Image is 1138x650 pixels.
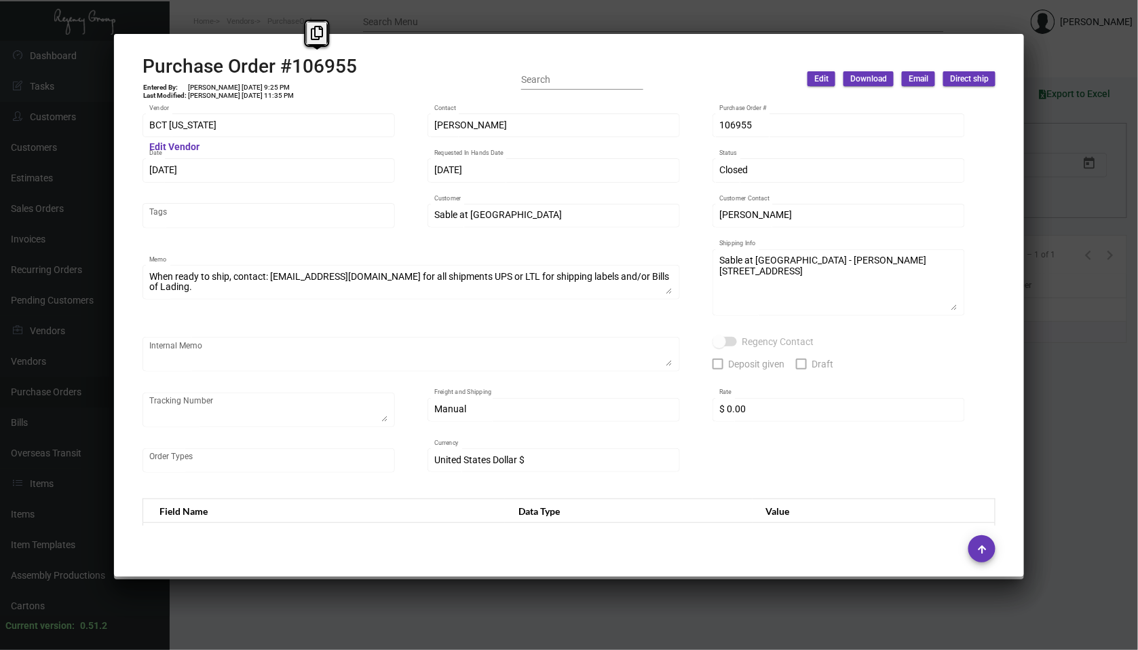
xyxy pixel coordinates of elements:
span: Regency Contact [742,333,814,350]
td: [PERSON_NAME] [DATE] 9:25 PM [187,84,295,92]
th: Field Name [143,499,505,523]
span: Manual [434,403,466,414]
th: Data Type [505,499,753,523]
span: Deposit given [729,356,785,372]
button: Edit [808,71,835,86]
span: Download [850,73,887,85]
mat-hint: Edit Vendor [149,142,200,153]
div: Current version: [5,619,75,633]
span: Direct ship [950,73,989,85]
button: Direct ship [943,71,995,86]
td: Last Modified: [143,92,187,100]
div: 0.51.2 [80,619,107,633]
span: Edit [814,73,829,85]
td: [PERSON_NAME] [DATE] 11:35 PM [187,92,295,100]
span: Closed [719,164,748,175]
th: Value [753,499,995,523]
i: Copy [311,26,323,40]
button: Email [902,71,935,86]
button: Download [843,71,894,86]
h2: Purchase Order #106955 [143,55,357,78]
span: Draft [812,356,834,372]
td: Entered By: [143,84,187,92]
span: Email [909,73,928,85]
